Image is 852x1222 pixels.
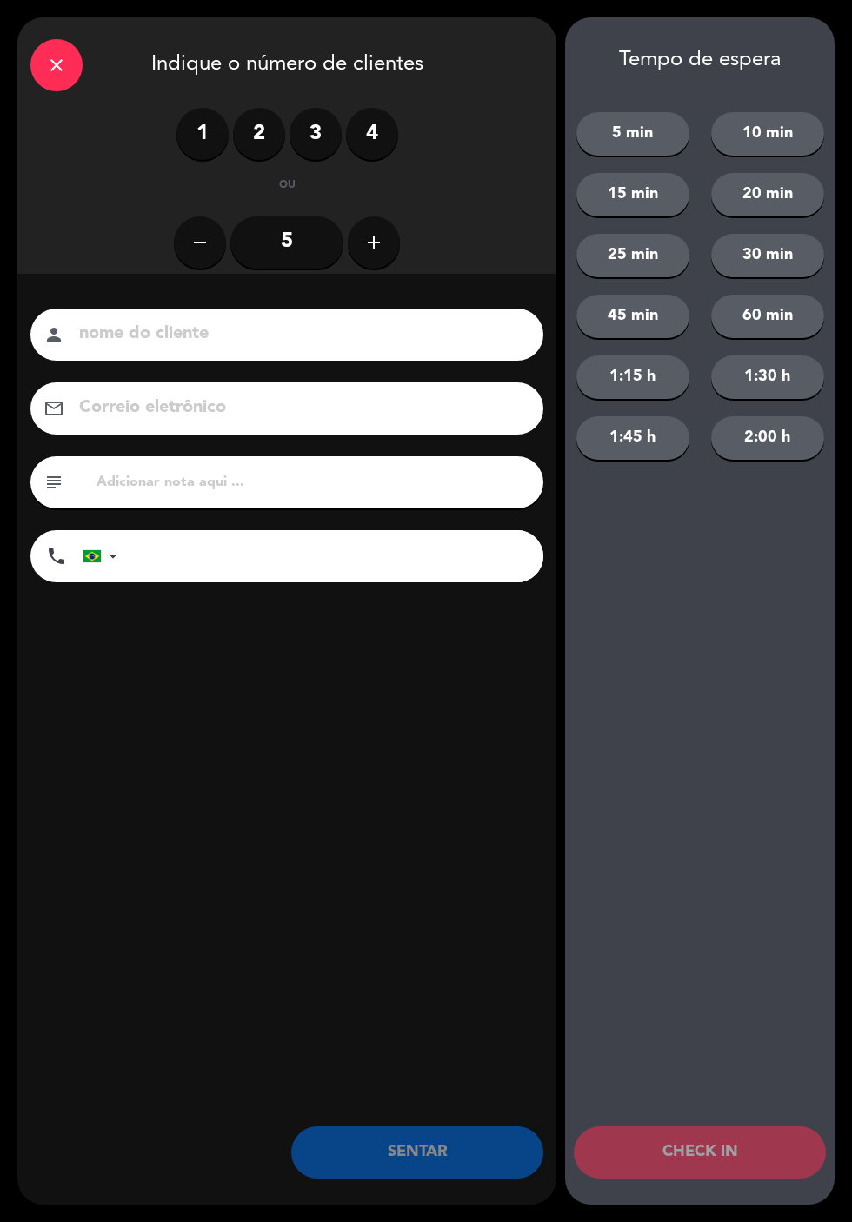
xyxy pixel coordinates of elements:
[574,1126,826,1179] button: CHECK IN
[174,216,226,269] button: remove
[83,531,123,581] div: Brazil (Brasil): +55
[291,1126,543,1179] button: SENTAR
[46,546,67,567] i: phone
[43,398,64,419] i: email
[259,177,316,195] div: ou
[711,416,824,460] button: 2:00 h
[43,324,64,345] i: person
[46,55,67,76] i: close
[576,355,689,399] button: 1:15 h
[290,108,342,160] label: 3
[346,108,398,160] label: 4
[711,355,824,399] button: 1:30 h
[17,17,556,108] div: Indique o número de clientes
[711,112,824,156] button: 10 min
[43,472,64,493] i: subject
[348,216,400,269] button: add
[190,232,210,253] i: remove
[233,108,285,160] label: 2
[711,295,824,338] button: 60 min
[95,470,530,495] input: Adicionar nota aqui ...
[363,232,384,253] i: add
[77,393,521,423] input: Correio eletrônico
[176,108,229,160] label: 1
[576,112,689,156] button: 5 min
[576,416,689,460] button: 1:45 h
[711,234,824,277] button: 30 min
[77,319,521,349] input: nome do cliente
[565,48,835,73] div: Tempo de espera
[576,234,689,277] button: 25 min
[711,173,824,216] button: 20 min
[576,173,689,216] button: 15 min
[576,295,689,338] button: 45 min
